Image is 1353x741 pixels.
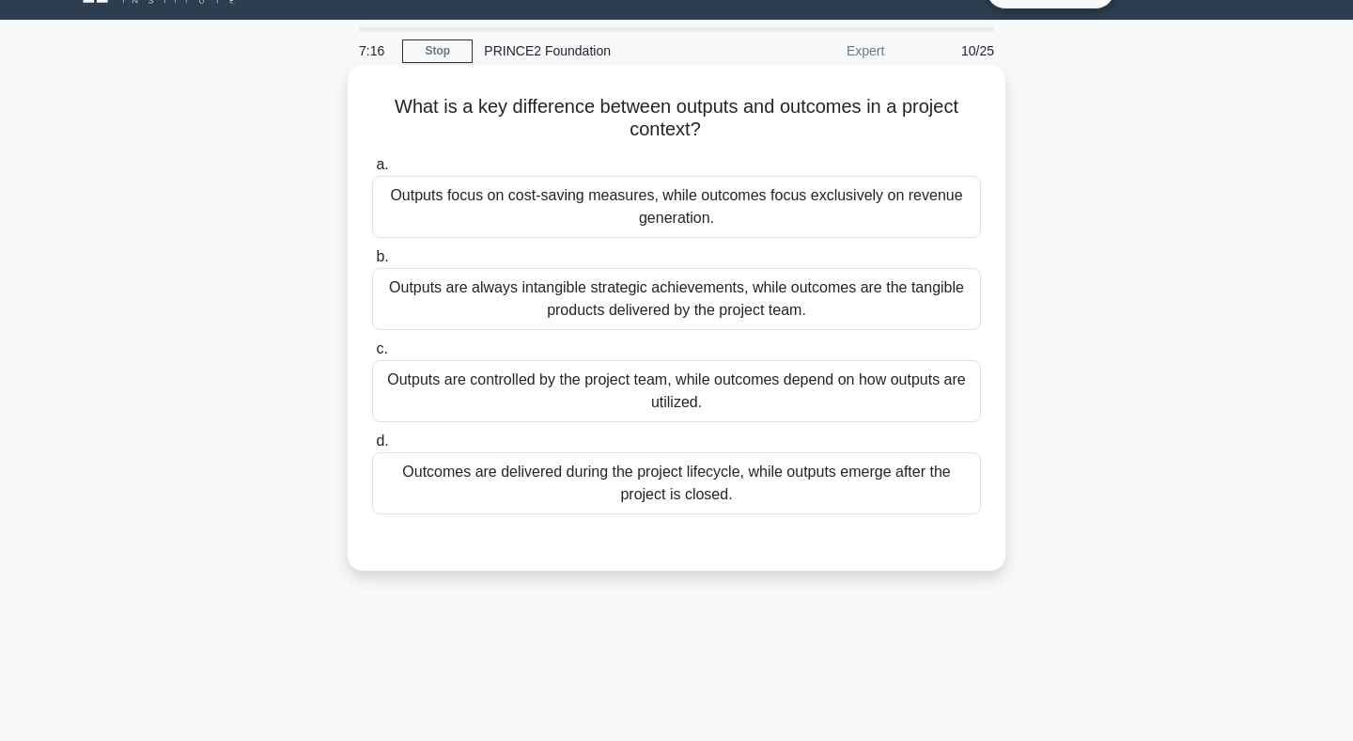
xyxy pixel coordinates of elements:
div: 7:16 [348,32,402,70]
span: c. [376,340,387,356]
span: a. [376,156,388,172]
h5: What is a key difference between outputs and outcomes in a project context? [370,95,983,142]
div: Outputs focus on cost-saving measures, while outcomes focus exclusively on revenue generation. [372,176,981,238]
div: Expert [731,32,895,70]
div: PRINCE2 Foundation [473,32,731,70]
span: d. [376,433,388,449]
span: b. [376,248,388,264]
a: Stop [402,39,473,63]
div: Outputs are controlled by the project team, while outcomes depend on how outputs are utilized. [372,360,981,422]
div: 10/25 [895,32,1005,70]
div: Outcomes are delivered during the project lifecycle, while outputs emerge after the project is cl... [372,452,981,514]
div: Outputs are always intangible strategic achievements, while outcomes are the tangible products de... [372,268,981,330]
